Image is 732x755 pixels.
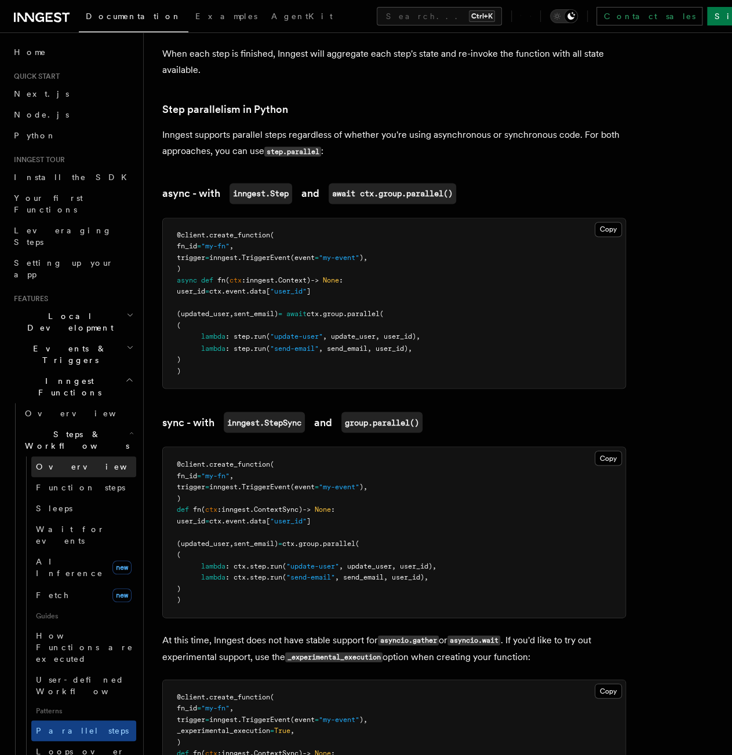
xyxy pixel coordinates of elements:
[341,412,423,433] code: group.parallel()
[177,692,205,701] span: @client
[234,310,278,318] span: sent_email)
[266,516,270,525] span: [
[329,183,456,204] code: await ctx.group.parallel()
[595,450,622,466] button: Copy
[209,287,221,295] span: ctx
[347,310,380,318] span: parallel
[31,702,136,720] span: Patterns
[250,287,266,295] span: data
[201,573,225,581] span: lambda
[177,550,181,558] span: (
[339,276,343,284] span: :
[250,505,254,513] span: .
[162,412,423,433] a: sync - withinngest.StepSyncandgroup.parallel()
[282,539,294,547] span: ctx
[290,715,315,723] span: (event
[9,294,48,303] span: Features
[36,591,70,600] span: Fetch
[112,588,132,602] span: new
[290,254,315,262] span: (event
[209,516,221,525] span: ctx
[290,482,315,490] span: (event
[36,726,129,735] span: Parallel steps
[14,173,134,182] span: Install the SDK
[177,265,181,273] span: )
[177,494,181,502] span: )
[9,371,136,403] button: Inngest Functions
[20,428,129,452] span: Steps & Workflows
[197,703,201,712] span: =
[31,477,136,498] a: Function steps
[201,332,225,340] span: lambda
[201,242,230,250] span: "my-fn"
[331,505,335,513] span: :
[286,562,339,570] span: "update-user"
[359,715,367,723] span: ),
[225,276,230,284] span: (
[294,539,298,547] span: .
[9,188,136,220] a: Your first Functions
[177,505,189,513] span: def
[9,252,136,285] a: Setting up your app
[225,562,270,570] span: : ctx.step.
[377,7,502,25] button: Search...Ctrl+K
[271,12,333,21] span: AgentKit
[224,412,305,433] code: inngest.StepSync
[209,254,242,262] span: inngest.
[270,692,274,701] span: (
[266,332,270,340] span: (
[319,482,359,490] span: "my-event"
[162,46,626,78] p: When each step is finished, Inngest will aggregate each step's state and re-invoke the function w...
[595,222,622,237] button: Copy
[270,573,282,581] span: run
[14,193,83,214] span: Your first Functions
[274,726,290,734] span: True
[286,310,307,318] span: await
[25,409,144,418] span: Overview
[9,375,125,398] span: Inngest Functions
[86,12,181,21] span: Documentation
[201,276,213,284] span: def
[264,3,340,31] a: AgentKit
[162,127,626,160] p: Inngest supports parallel steps regardless of whether you're using asynchronous or synchronous co...
[177,715,205,723] span: trigger
[177,471,197,479] span: fn_id
[14,258,114,279] span: Setting up your app
[201,505,205,513] span: (
[205,231,209,239] span: .
[290,726,294,734] span: ,
[278,310,282,318] span: =
[14,110,69,119] span: Node.js
[36,557,103,578] span: AI Inference
[323,539,355,547] span: parallel
[36,675,140,696] span: User-defined Workflows
[221,505,250,513] span: inngest
[298,539,319,547] span: group
[209,715,242,723] span: inngest.
[9,104,136,125] a: Node.js
[359,254,367,262] span: ),
[315,505,331,513] span: None
[177,516,205,525] span: user_id
[14,89,69,98] span: Next.js
[285,652,383,662] code: _experimental_execution
[319,310,323,318] span: .
[270,287,307,295] span: "user_id"
[205,254,209,262] span: =
[319,344,412,352] span: , send_email, user_id),
[205,482,209,490] span: =
[188,3,264,31] a: Examples
[36,462,155,471] span: Overview
[14,46,46,58] span: Home
[550,9,578,23] button: Toggle dark mode
[31,498,136,519] a: Sleeps
[315,254,319,262] span: =
[315,482,319,490] span: =
[323,332,420,340] span: , update_user, user_id),
[36,483,125,492] span: Function steps
[162,183,456,204] a: async - withinngest.Stepandawait ctx.group.parallel()
[282,562,286,570] span: (
[201,344,225,352] span: lambda
[359,482,367,490] span: ),
[205,287,209,295] span: =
